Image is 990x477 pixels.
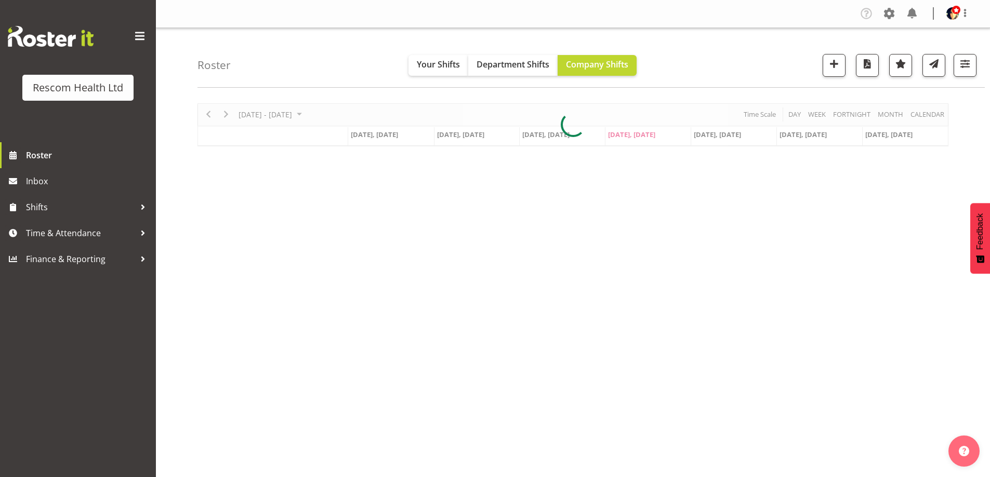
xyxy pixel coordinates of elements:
[26,199,135,215] span: Shifts
[970,203,990,274] button: Feedback - Show survey
[975,213,985,250] span: Feedback
[408,55,468,76] button: Your Shifts
[26,251,135,267] span: Finance & Reporting
[417,59,460,70] span: Your Shifts
[468,55,558,76] button: Department Shifts
[566,59,628,70] span: Company Shifts
[889,54,912,77] button: Highlight an important date within the roster.
[959,446,969,456] img: help-xxl-2.png
[8,26,94,47] img: Rosterit website logo
[823,54,846,77] button: Add a new shift
[26,147,151,163] span: Roster
[197,59,231,71] h4: Roster
[558,55,637,76] button: Company Shifts
[954,54,976,77] button: Filter Shifts
[946,7,959,20] img: lisa-averill4ed0ba207759471a3c7c9c0bc18f64d8.png
[33,80,123,96] div: Rescom Health Ltd
[477,59,549,70] span: Department Shifts
[26,225,135,241] span: Time & Attendance
[26,173,151,189] span: Inbox
[922,54,945,77] button: Send a list of all shifts for the selected filtered period to all rostered employees.
[856,54,879,77] button: Download a PDF of the roster according to the set date range.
